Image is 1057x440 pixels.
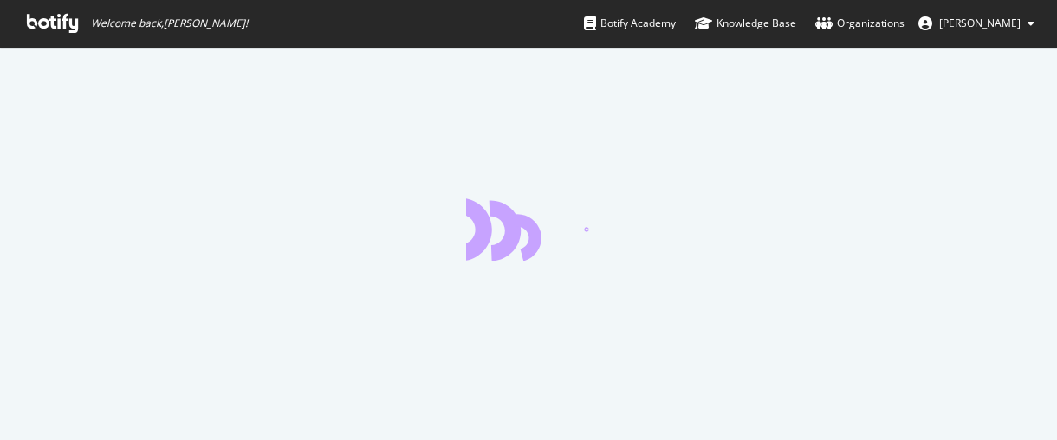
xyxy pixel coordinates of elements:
[815,15,905,32] div: Organizations
[466,198,591,261] div: animation
[905,10,1048,37] button: [PERSON_NAME]
[584,15,676,32] div: Botify Academy
[695,15,796,32] div: Knowledge Base
[939,16,1021,30] span: Louise Huang
[91,16,248,30] span: Welcome back, [PERSON_NAME] !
